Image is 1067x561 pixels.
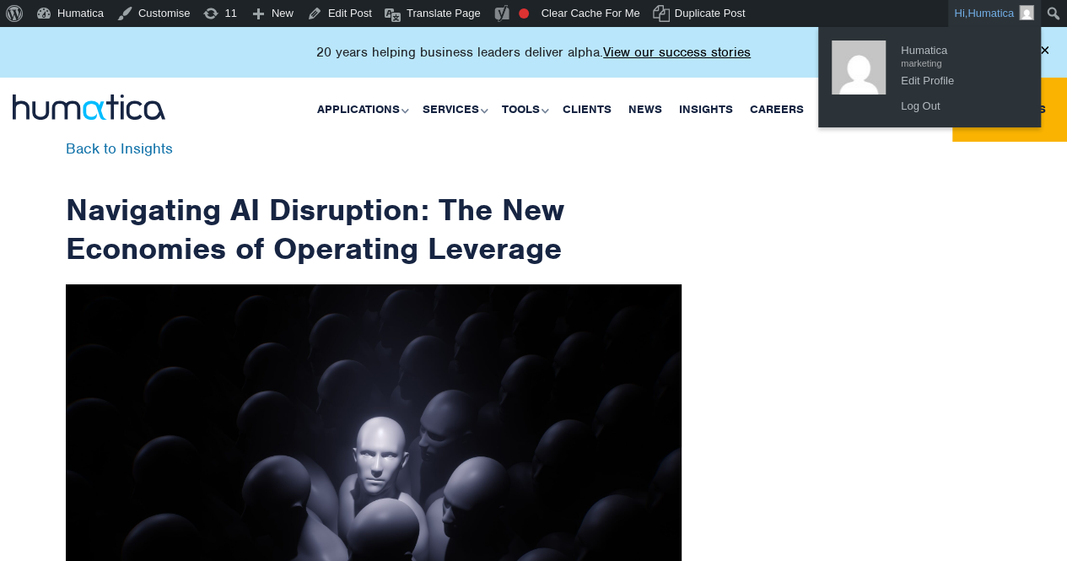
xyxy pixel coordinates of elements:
input: Email* [283,56,558,89]
a: Tools [493,78,554,142]
a: Log Out [892,95,1027,117]
span: Humatica [901,37,1019,52]
h1: Navigating AI Disruption: The New Economies of Operating Leverage [66,142,682,267]
a: Applications [309,78,414,142]
span: Edit Profile [901,67,1019,83]
a: Services [414,78,493,142]
a: Company [812,78,892,142]
input: Last name* [283,3,558,37]
a: Careers [741,78,812,142]
a: Data Protection Policy [132,111,249,124]
span: marketing [901,52,1019,67]
a: News [620,78,671,142]
a: Clients [554,78,620,142]
span: Humatica [967,7,1014,19]
p: I agree to Humatica's and that Humatica may use my data to contact e via email. [21,111,520,139]
p: 20 years helping business leaders deliver alpha. [316,44,751,61]
a: View our success stories [603,44,751,61]
div: Focus keyphrase not set [519,8,529,19]
img: logo [13,94,165,120]
a: Back to Insights [66,139,173,158]
a: Insights [671,78,741,142]
ul: Hi, Humatica [818,27,1041,127]
input: I agree to Humatica'sData Protection Policyand that Humatica may use my data to contact e via ema... [4,112,15,123]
